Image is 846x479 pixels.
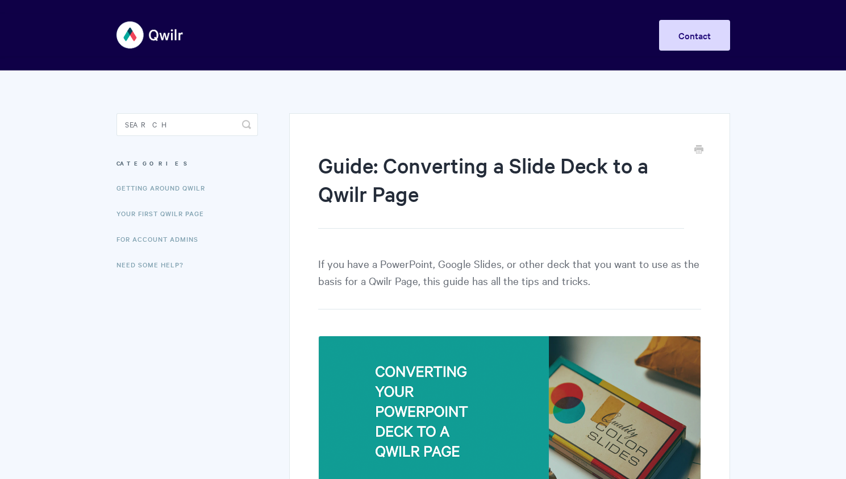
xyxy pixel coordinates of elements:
p: If you have a PowerPoint, Google Slides, or other deck that you want to use as the basis for a Qw... [318,255,701,309]
a: Getting Around Qwilr [116,176,214,199]
input: Search [116,113,258,136]
a: Print this Article [694,144,703,156]
a: For Account Admins [116,228,207,250]
h1: Guide: Converting a Slide Deck to a Qwilr Page [318,151,684,229]
a: Need Some Help? [116,253,192,276]
a: Contact [659,20,730,51]
a: Your First Qwilr Page [116,202,212,225]
img: Qwilr Help Center [116,14,184,56]
h3: Categories [116,153,258,174]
